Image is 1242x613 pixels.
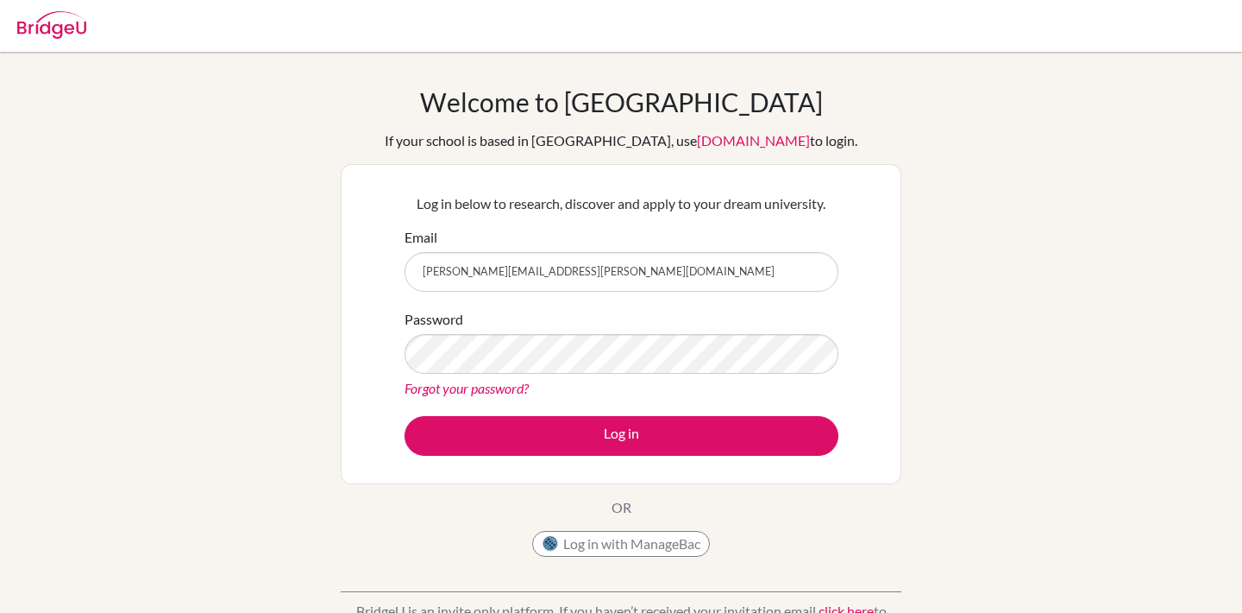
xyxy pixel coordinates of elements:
[405,380,529,396] a: Forgot your password?
[697,132,810,149] a: [DOMAIN_NAME]
[405,193,838,214] p: Log in below to research, discover and apply to your dream university.
[532,531,710,557] button: Log in with ManageBac
[420,86,823,117] h1: Welcome to [GEOGRAPHIC_DATA]
[385,130,857,151] div: If your school is based in [GEOGRAPHIC_DATA], use to login.
[405,416,838,456] button: Log in
[17,11,86,39] img: Bridge-U
[405,227,437,248] label: Email
[612,497,631,518] p: OR
[405,309,463,330] label: Password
